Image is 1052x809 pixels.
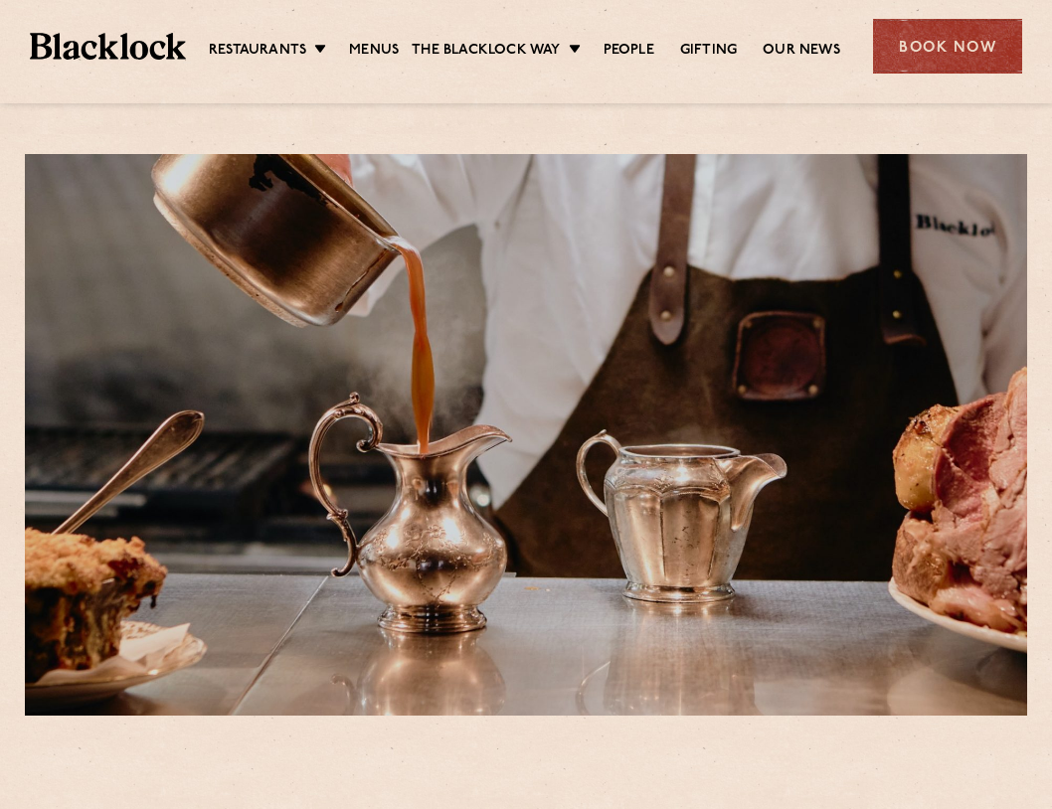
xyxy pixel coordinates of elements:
[349,41,399,63] a: Menus
[680,41,737,63] a: Gifting
[30,33,186,59] img: BL_Textured_Logo-footer-cropped.svg
[604,41,654,63] a: People
[873,19,1022,74] div: Book Now
[209,41,306,63] a: Restaurants
[763,41,840,63] a: Our News
[412,41,560,63] a: The Blacklock Way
